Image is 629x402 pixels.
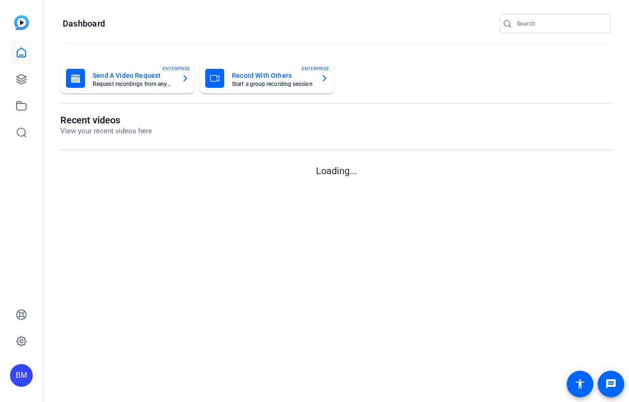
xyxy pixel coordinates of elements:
mat-card-title: Record With Others [232,70,313,81]
img: blue-gradient.svg [14,15,29,30]
span: ENTERPRISE [162,65,190,72]
mat-icon: accessibility [574,378,586,390]
h1: Dashboard [63,18,105,29]
input: Search [517,18,602,29]
h1: Recent videos [60,114,152,126]
button: Record With OthersStart a group recording sessionENTERPRISE [200,63,334,93]
mat-card-subtitle: Start a group recording session [232,81,313,87]
mat-icon: message [605,378,617,390]
p: Loading... [60,164,612,178]
button: Send A Video RequestRequest recordings from anyone, anywhereENTERPRISE [60,63,195,93]
div: BM [10,364,33,387]
span: ENTERPRISE [302,65,329,72]
mat-card-subtitle: Request recordings from anyone, anywhere [93,81,174,87]
p: View your recent videos here [60,126,152,137]
mat-card-title: Send A Video Request [93,70,174,81]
